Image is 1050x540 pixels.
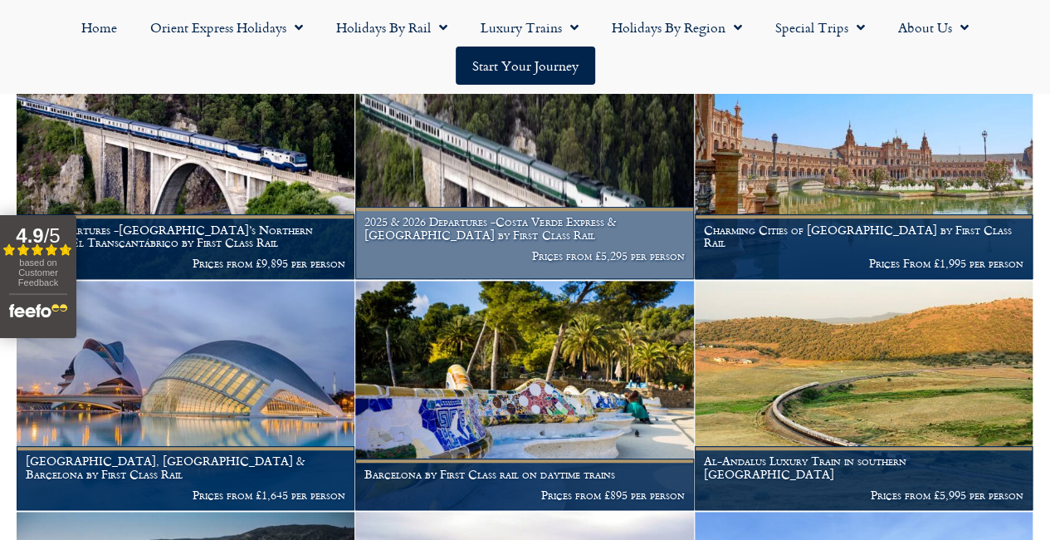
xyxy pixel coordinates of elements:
[26,488,345,502] p: Prices from £1,645 per person
[704,257,1023,270] p: Prices From £1,995 per person
[464,8,595,47] a: Luxury Trains
[704,223,1023,250] h1: Charming Cities of [GEOGRAPHIC_DATA] by First Class Rail
[704,454,1023,481] h1: Al-Andalus Luxury Train in southern [GEOGRAPHIC_DATA]
[134,8,320,47] a: Orient Express Holidays
[355,49,694,279] a: 2025 & 2026 Departures -Costa Verde Express & [GEOGRAPHIC_DATA] by First Class Rail Prices from £...
[456,47,595,85] a: Start your Journey
[364,488,684,502] p: Prices from £895 per person
[17,49,355,279] a: 2025 Departures -[GEOGRAPHIC_DATA]’s Northern Coast – El Transcantábrico by First Class Rail Pric...
[26,454,345,481] h1: [GEOGRAPHIC_DATA], [GEOGRAPHIC_DATA] & Barcelona by First Class Rail
[364,249,684,263] p: Prices from £5,295 per person
[8,8,1042,85] nav: Menu
[26,223,345,250] h1: 2025 Departures -[GEOGRAPHIC_DATA]’s Northern Coast – El Transcantábrico by First Class Rail
[364,468,684,481] h1: Barcelona by First Class rail on daytime trains
[364,215,684,242] h1: 2025 & 2026 Departures -Costa Verde Express & [GEOGRAPHIC_DATA] by First Class Rail
[695,49,1033,279] a: Charming Cities of [GEOGRAPHIC_DATA] by First Class Rail Prices From £1,995 per person
[26,257,345,270] p: Prices from £9,895 per person
[355,281,694,511] a: Barcelona by First Class rail on daytime trains Prices from £895 per person
[65,8,134,47] a: Home
[595,8,759,47] a: Holidays by Region
[759,8,882,47] a: Special Trips
[695,281,1033,511] a: Al-Andalus Luxury Train in southern [GEOGRAPHIC_DATA] Prices from £5,995 per person
[320,8,464,47] a: Holidays by Rail
[704,488,1023,502] p: Prices from £5,995 per person
[17,281,355,511] a: [GEOGRAPHIC_DATA], [GEOGRAPHIC_DATA] & Barcelona by First Class Rail Prices from £1,645 per person
[882,8,985,47] a: About Us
